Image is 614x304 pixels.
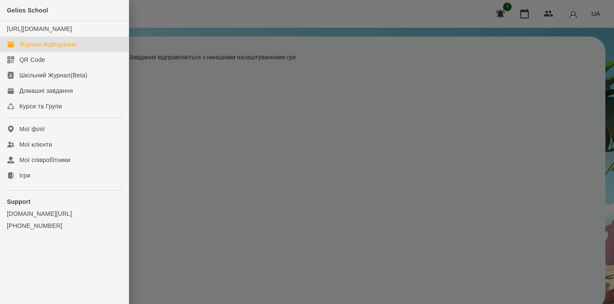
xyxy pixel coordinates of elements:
[19,40,77,49] div: Журнал відвідувань
[7,209,122,218] a: [DOMAIN_NAME][URL]
[19,102,62,111] div: Курси та Групи
[7,7,48,14] span: Gelios School
[7,25,72,32] a: [URL][DOMAIN_NAME]
[7,221,122,230] a: [PHONE_NUMBER]
[19,125,45,133] div: Мої філії
[19,71,87,80] div: Шкільний Журнал(Beta)
[19,171,30,180] div: Ігри
[19,140,52,149] div: Мої клієнти
[7,197,122,206] p: Support
[19,156,71,164] div: Мої співробітники
[19,86,73,95] div: Домашні завдання
[19,55,45,64] div: QR Code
